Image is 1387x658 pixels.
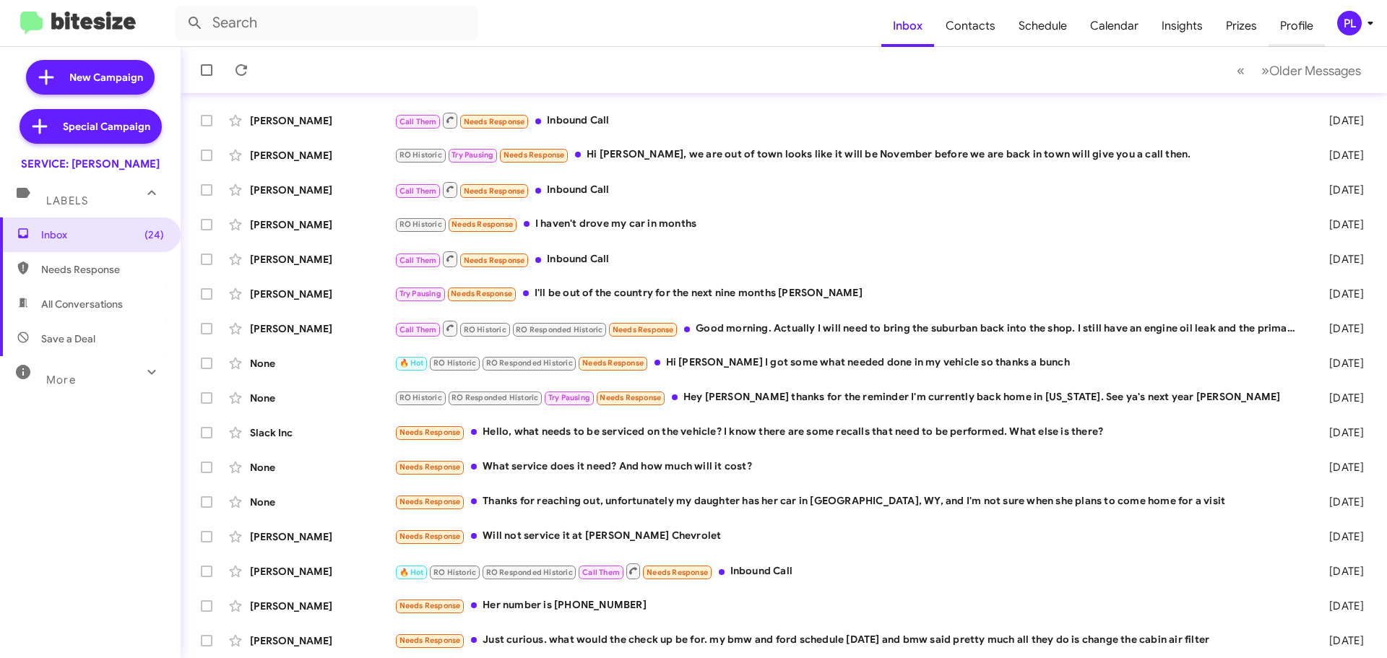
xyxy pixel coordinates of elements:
span: Needs Response [451,289,512,298]
span: Needs Response [451,220,513,229]
div: Her number is [PHONE_NUMBER] [394,597,1306,614]
input: Search [175,6,478,40]
div: [DATE] [1306,633,1375,648]
span: Needs Response [399,601,461,610]
span: Try Pausing [548,393,590,402]
span: RO Historic [433,568,476,577]
button: Previous [1228,56,1253,85]
a: Inbox [881,5,934,47]
div: [DATE] [1306,391,1375,405]
div: None [250,495,394,509]
div: [PERSON_NAME] [250,183,394,197]
div: Will not service it at [PERSON_NAME] Chevrolet [394,528,1306,545]
span: (24) [144,228,164,242]
span: Needs Response [504,150,565,160]
span: RO Responded Historic [451,393,538,402]
div: Thanks for reaching out, unfortunately my daughter has her car in [GEOGRAPHIC_DATA], WY, and I'm ... [394,493,1306,510]
span: Older Messages [1269,63,1361,79]
span: Insights [1150,5,1214,47]
div: [DATE] [1306,529,1375,544]
span: RO Historic [399,393,442,402]
button: PL [1325,11,1371,35]
a: New Campaign [26,60,155,95]
span: RO Historic [399,220,442,229]
div: [DATE] [1306,148,1375,163]
div: Slack Inc [250,425,394,440]
div: None [250,460,394,475]
div: [DATE] [1306,425,1375,440]
div: [PERSON_NAME] [250,564,394,579]
div: Hi [PERSON_NAME] I got some what needed done in my vehicle so thanks a bunch [394,355,1306,371]
div: Inbound Call [394,250,1306,268]
span: RO Responded Historic [486,358,573,368]
span: Try Pausing [399,289,441,298]
div: None [250,356,394,371]
div: SERVICE: [PERSON_NAME] [21,157,160,171]
div: [PERSON_NAME] [250,287,394,301]
span: « [1237,61,1245,79]
span: Needs Response [399,462,461,472]
span: More [46,373,76,386]
span: Needs Response [464,256,525,265]
span: Needs Response [464,186,525,196]
div: Inbound Call [394,181,1306,199]
span: Needs Response [399,636,461,645]
a: Profile [1269,5,1325,47]
span: Call Them [399,117,437,126]
span: Call Them [582,568,620,577]
span: RO Historic [464,325,506,334]
span: Needs Response [582,358,644,368]
div: None [250,391,394,405]
div: PL [1337,11,1362,35]
div: Hey [PERSON_NAME] thanks for the reminder I'm currently back home in [US_STATE]. See ya's next ye... [394,389,1306,406]
div: [PERSON_NAME] [250,148,394,163]
span: Needs Response [399,497,461,506]
span: Call Them [399,256,437,265]
span: » [1261,61,1269,79]
div: [DATE] [1306,356,1375,371]
div: [PERSON_NAME] [250,252,394,267]
span: RO Historic [399,150,442,160]
span: 🔥 Hot [399,358,424,368]
span: Needs Response [41,262,164,277]
a: Special Campaign [20,109,162,144]
span: Needs Response [399,428,461,437]
button: Next [1253,56,1370,85]
div: Inbound Call [394,562,1306,580]
div: I haven't drove my car in months [394,216,1306,233]
span: RO Responded Historic [486,568,573,577]
div: Hello, what needs to be serviced on the vehicle? I know there are some recalls that need to be pe... [394,424,1306,441]
div: [PERSON_NAME] [250,599,394,613]
div: [DATE] [1306,321,1375,336]
a: Calendar [1079,5,1150,47]
span: RO Responded Historic [516,325,602,334]
span: Contacts [934,5,1007,47]
span: Try Pausing [451,150,493,160]
div: [DATE] [1306,252,1375,267]
span: Inbox [41,228,164,242]
span: Labels [46,194,88,207]
div: [PERSON_NAME] [250,113,394,128]
span: Call Them [399,186,437,196]
span: Prizes [1214,5,1269,47]
span: Needs Response [464,117,525,126]
span: Special Campaign [63,119,150,134]
a: Schedule [1007,5,1079,47]
div: Inbound Call [394,111,1306,129]
div: [DATE] [1306,183,1375,197]
div: [DATE] [1306,564,1375,579]
span: Needs Response [613,325,674,334]
div: [DATE] [1306,287,1375,301]
span: Call Them [399,325,437,334]
div: [DATE] [1306,113,1375,128]
span: New Campaign [69,70,143,85]
div: Good morning. Actually I will need to bring the suburban back into the shop. I still have an engi... [394,319,1306,337]
span: Needs Response [399,532,461,541]
div: [DATE] [1306,460,1375,475]
div: [DATE] [1306,599,1375,613]
div: I'll be out of the country for the next nine months [PERSON_NAME] [394,285,1306,302]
